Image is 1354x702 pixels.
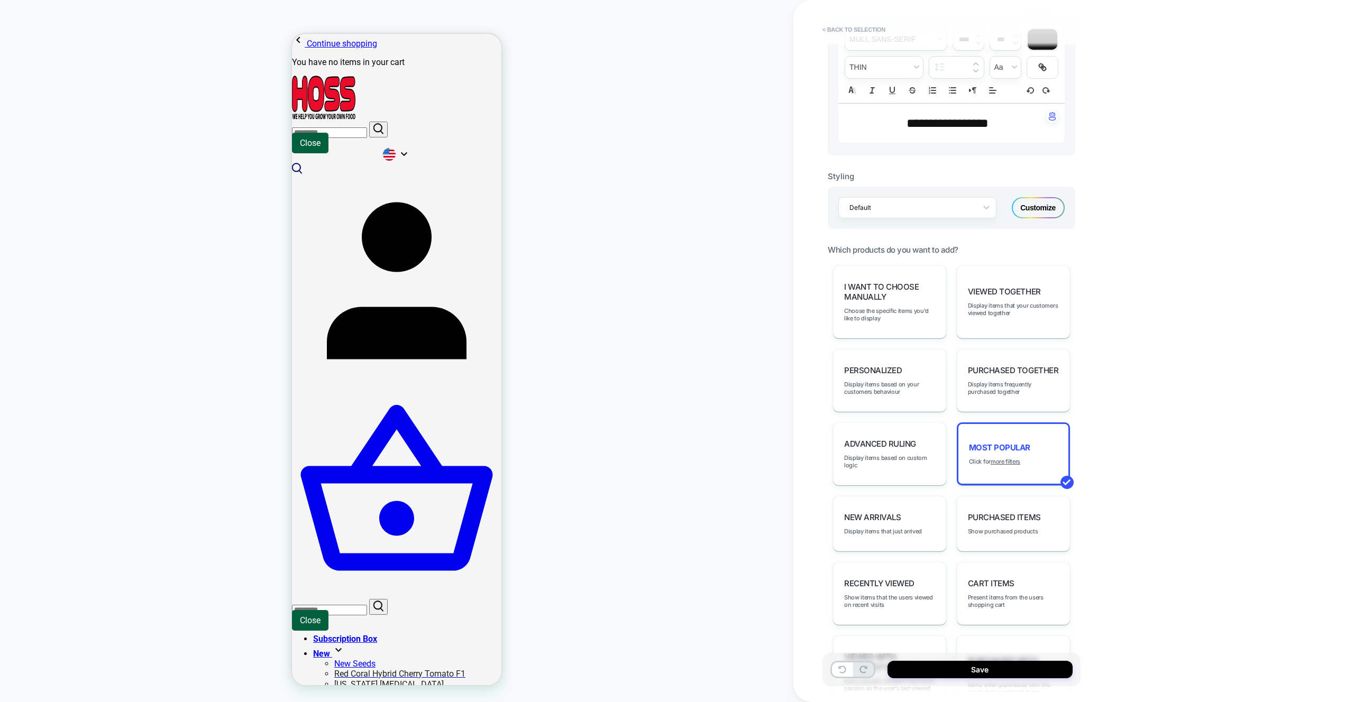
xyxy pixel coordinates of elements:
span: personalized [844,365,902,375]
span: Purchased Together [968,365,1058,375]
button: Right to Left [965,84,980,97]
span: Click for [969,458,1020,465]
button: Underline [885,84,900,97]
img: up [973,62,978,66]
span: Display items based on custom logic [844,454,935,469]
span: New Arrivals [844,512,901,522]
span: New [21,615,38,625]
a: Subscription Box [21,600,85,610]
img: edit with ai [1049,112,1056,121]
u: more filters [991,458,1020,465]
span: Choose the specific items you'd like to display [844,307,935,322]
span: Display items that just arrived [844,528,922,535]
img: down [973,69,978,73]
span: Most Popular [969,442,1030,452]
span: Viewed Together [968,287,1041,297]
button: Submit [77,88,96,104]
span: Show items that the users viewed on recent visits [844,594,935,608]
span: fontWeight [845,57,923,78]
span: font [845,29,947,50]
button: Save [888,661,1073,678]
span: Present items from the users shopping cart [968,594,1059,608]
button: Strike [905,84,920,97]
span: Which products do you want to add? [828,245,958,255]
span: I want to choose manually [844,282,935,302]
span: Continue shopping [15,5,85,15]
span: Align [985,84,1000,97]
span: Display items frequently purchased together [968,381,1059,395]
button: Bullet list [945,84,960,97]
button: Ordered list [925,84,940,97]
button: < Back to selection [817,21,891,38]
span: Show purchased products [968,528,1038,535]
a: New Seeds [42,625,84,635]
img: down [1013,41,1018,45]
a: New [21,615,53,625]
span: Display items that your customers viewed together [968,302,1059,317]
a: Red Coral Hybrid Cherry Tomato F1 [42,635,173,645]
a: [US_STATE] [MEDICAL_DATA] [PERSON_NAME] [42,645,152,666]
span: transform [990,57,1021,78]
img: down [976,41,981,45]
span: Cart Items [968,578,1014,588]
span: Recently Viewed [844,578,914,588]
img: line height [935,63,945,71]
span: Advanced Ruling [844,439,916,449]
button: Italic [865,84,880,97]
button: Submit [77,565,96,581]
span: Display items based on your customers behaviour [844,381,935,395]
span: Viewed with Recently Viewed [844,652,935,672]
div: Styling [828,171,1075,181]
span: Purchased Items [968,512,1041,522]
